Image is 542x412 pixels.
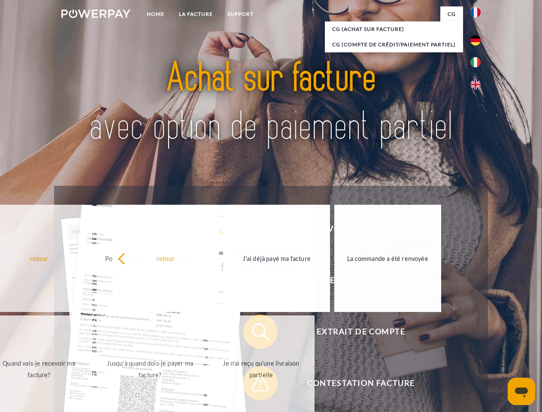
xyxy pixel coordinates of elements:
a: LA FACTURE [172,6,220,22]
a: CG [440,6,463,22]
div: J'ai déjà payé ma facture [228,252,325,264]
a: CG (achat sur facture) [325,21,463,37]
img: logo-powerpay-white.svg [61,9,130,18]
div: Pourquoi ai-je reçu une facture? [102,252,198,264]
img: en [470,79,481,90]
img: it [470,57,481,67]
a: Home [139,6,172,22]
div: retour [118,252,214,264]
img: de [470,35,481,45]
iframe: Bouton de lancement de la fenêtre de messagerie [508,378,535,405]
span: Contestation Facture [256,366,466,400]
img: title-powerpay_fr.svg [82,41,460,164]
img: fr [470,7,481,18]
button: Contestation Facture [243,366,466,400]
div: Je n'ai reçu qu'une livraison partielle [213,357,309,381]
button: Extrait de compte [243,315,466,349]
div: Jusqu'à quand dois-je payer ma facture? [102,357,198,381]
div: La commande a été renvoyée [339,252,436,264]
a: CG (Compte de crédit/paiement partiel) [325,37,463,52]
a: Support [220,6,261,22]
span: Extrait de compte [256,315,466,349]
